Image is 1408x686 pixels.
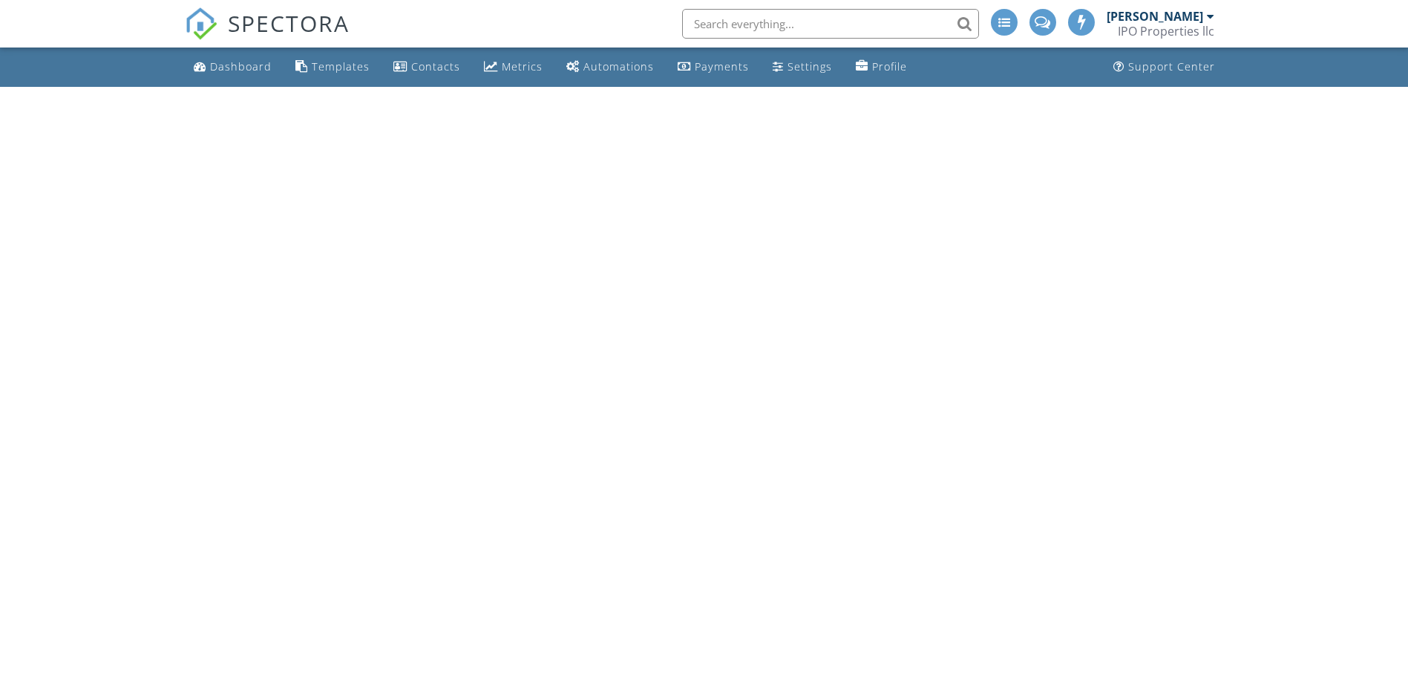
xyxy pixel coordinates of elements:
[228,7,350,39] span: SPECTORA
[185,20,350,51] a: SPECTORA
[289,53,376,81] a: Templates
[850,53,913,81] a: Company Profile
[478,53,549,81] a: Metrics
[695,59,749,73] div: Payments
[188,53,278,81] a: Dashboard
[872,59,907,73] div: Profile
[185,7,217,40] img: The Best Home Inspection Software - Spectora
[560,53,660,81] a: Automations (Advanced)
[411,59,460,73] div: Contacts
[682,9,979,39] input: Search everything...
[583,59,654,73] div: Automations
[387,53,466,81] a: Contacts
[1107,9,1203,24] div: [PERSON_NAME]
[312,59,370,73] div: Templates
[1128,59,1215,73] div: Support Center
[1118,24,1214,39] div: IPO Properties llc
[672,53,755,81] a: Payments
[788,59,832,73] div: Settings
[1107,53,1221,81] a: Support Center
[210,59,272,73] div: Dashboard
[767,53,838,81] a: Settings
[502,59,543,73] div: Metrics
